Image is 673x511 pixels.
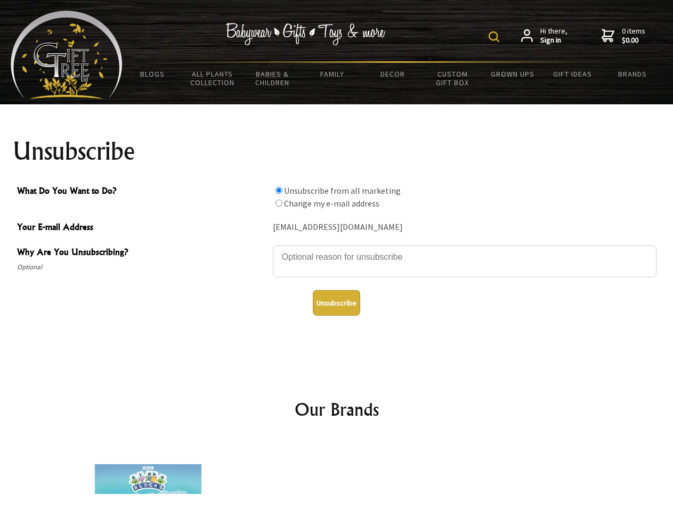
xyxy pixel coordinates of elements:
[362,63,423,85] a: Decor
[275,200,282,207] input: What Do You Want to Do?
[17,245,267,261] span: Why Are You Unsubscribing?
[183,63,243,94] a: All Plants Collection
[273,219,656,236] div: [EMAIL_ADDRESS][DOMAIN_NAME]
[521,27,567,45] a: Hi there,Sign in
[13,138,661,164] h1: Unsubscribe
[622,36,645,45] strong: $0.00
[313,290,360,316] button: Unsubscribe
[226,23,386,45] img: Babywear - Gifts - Toys & more
[540,27,567,45] span: Hi there,
[273,245,656,277] textarea: Why Are You Unsubscribing?
[17,220,267,236] span: Your E-mail Address
[482,63,542,85] a: Grown Ups
[423,63,483,94] a: Custom Gift Box
[284,185,401,196] label: Unsubscribe from all marketing
[603,63,663,85] a: Brands
[17,184,267,200] span: What Do You Want to Do?
[602,27,645,45] a: 0 items$0.00
[275,187,282,194] input: What Do You Want to Do?
[242,63,303,94] a: Babies & Children
[284,198,379,209] label: Change my e-mail address
[303,63,363,85] a: Family
[622,26,645,45] span: 0 items
[123,63,183,85] a: BLOGS
[11,11,123,99] img: Babyware - Gifts - Toys and more...
[17,261,267,274] span: Optional
[540,36,567,45] strong: Sign in
[489,31,499,42] img: product search
[542,63,603,85] a: Gift Ideas
[21,397,652,422] h2: Our Brands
